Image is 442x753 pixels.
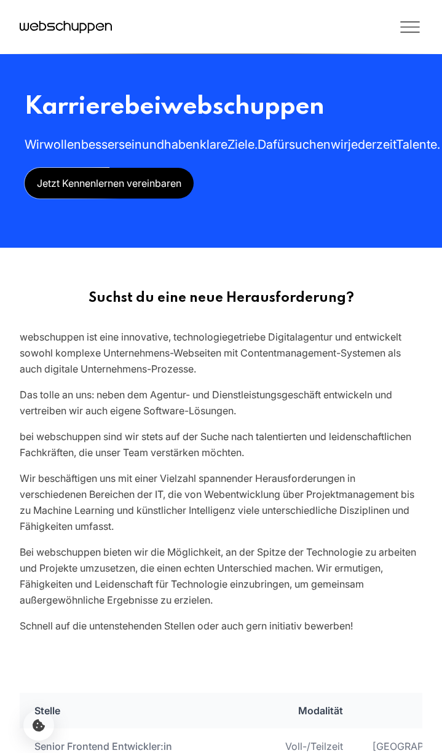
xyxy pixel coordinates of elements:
span: Karriere [25,95,124,119]
div: webschuppen ist eine innovative, technologiegetriebe Digitalagentur und entwickelt sowohl komplex... [20,329,422,377]
a: Jetzt Kennenlernen vereinbaren [25,168,194,199]
span: jederzeit [348,137,396,152]
span: und [142,137,164,152]
div: Wir beschäftigen uns mit einer Vielzahl spannender Herausforderungen in verschiedenen Bereichen d... [20,470,422,534]
span: Wir [25,137,44,152]
div: Schnell auf die untenstehenden Stellen oder auch gern initiativ bewerben! [20,618,422,634]
div: Das tolle an uns: neben dem Agentur- und Dienstleistungsgeschäft entwickeln und vertreiben wir au... [20,387,422,419]
span: bei [124,95,161,119]
span: haben [164,137,200,152]
div: Bei webschuppen bieten wir die Möglichkeit, an der Spitze der Technologie zu arbeiten und Projekt... [20,544,422,608]
h2: Suchst du eine neue Herausforderung? [20,290,422,307]
span: Ziele. [227,137,258,152]
th: Modalität [270,693,358,728]
span: wir [331,137,348,152]
span: webschuppen [161,95,324,119]
span: klare [200,137,227,152]
a: Hauptseite besuchen [20,18,112,36]
span: Dafür [258,137,289,152]
span: besser [81,137,119,152]
button: Cookie-Einstellungen öffnen [23,710,54,741]
span: suchen [289,137,331,152]
span: Talente. [396,137,440,152]
span: sein [119,137,142,152]
button: Toggle Menu [221,15,423,39]
div: bei webschuppen sind wir stets auf der Suche nach talentierten und leidenschaftlichen Fachkräften... [20,428,422,460]
span: wollen [44,137,81,152]
th: Stelle [20,693,270,728]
